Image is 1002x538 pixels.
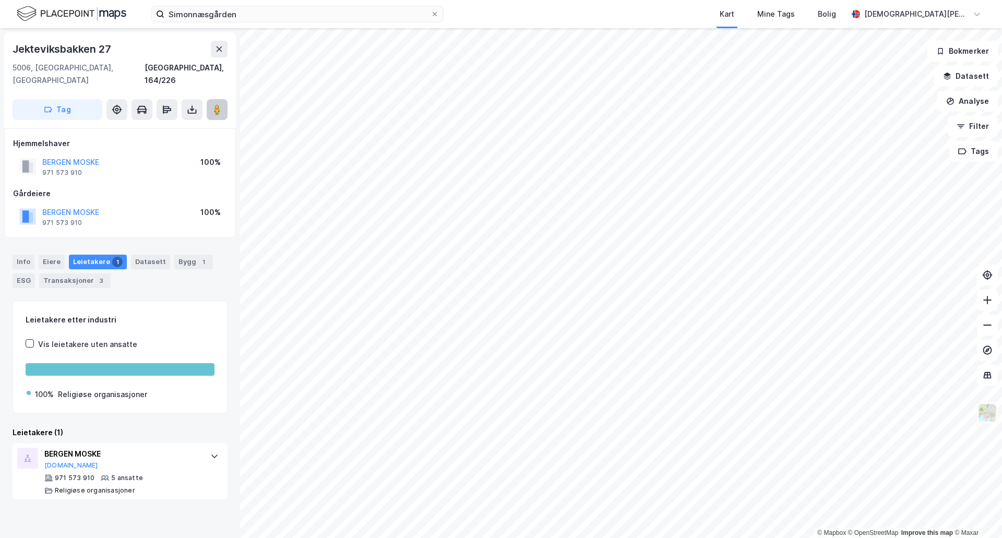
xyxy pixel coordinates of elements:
[35,388,54,401] div: 100%
[17,5,126,23] img: logo.f888ab2527a4732fd821a326f86c7f29.svg
[949,141,998,162] button: Tags
[55,474,94,482] div: 971 573 910
[817,529,846,536] a: Mapbox
[145,62,228,87] div: [GEOGRAPHIC_DATA], 164/226
[39,255,65,269] div: Eiere
[13,137,227,150] div: Hjemmelshaver
[42,169,82,177] div: 971 573 910
[26,314,214,326] div: Leietakere etter industri
[13,273,35,288] div: ESG
[901,529,953,536] a: Improve this map
[58,388,147,401] div: Religiøse organisasjoner
[44,461,98,470] button: [DOMAIN_NAME]
[111,474,143,482] div: 5 ansatte
[55,486,135,495] div: Religiøse organisasjoner
[13,99,102,120] button: Tag
[13,62,145,87] div: 5006, [GEOGRAPHIC_DATA], [GEOGRAPHIC_DATA]
[937,91,998,112] button: Analyse
[13,426,228,439] div: Leietakere (1)
[13,187,227,200] div: Gårdeiere
[112,257,123,267] div: 1
[164,6,431,22] input: Søk på adresse, matrikkel, gårdeiere, leietakere eller personer
[848,529,899,536] a: OpenStreetMap
[198,257,209,267] div: 1
[757,8,795,20] div: Mine Tags
[69,255,127,269] div: Leietakere
[200,206,221,219] div: 100%
[39,273,111,288] div: Transaksjoner
[864,8,969,20] div: [DEMOGRAPHIC_DATA][PERSON_NAME]
[200,156,221,169] div: 100%
[44,448,200,460] div: BERGEN MOSKE
[948,116,998,137] button: Filter
[174,255,213,269] div: Bygg
[96,276,106,286] div: 3
[927,41,998,62] button: Bokmerker
[934,66,998,87] button: Datasett
[977,403,997,423] img: Z
[950,488,1002,538] iframe: Chat Widget
[13,255,34,269] div: Info
[818,8,836,20] div: Bolig
[13,41,113,57] div: Jekteviksbakken 27
[720,8,734,20] div: Kart
[42,219,82,227] div: 971 573 910
[38,338,137,351] div: Vis leietakere uten ansatte
[131,255,170,269] div: Datasett
[950,488,1002,538] div: Kontrollprogram for chat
